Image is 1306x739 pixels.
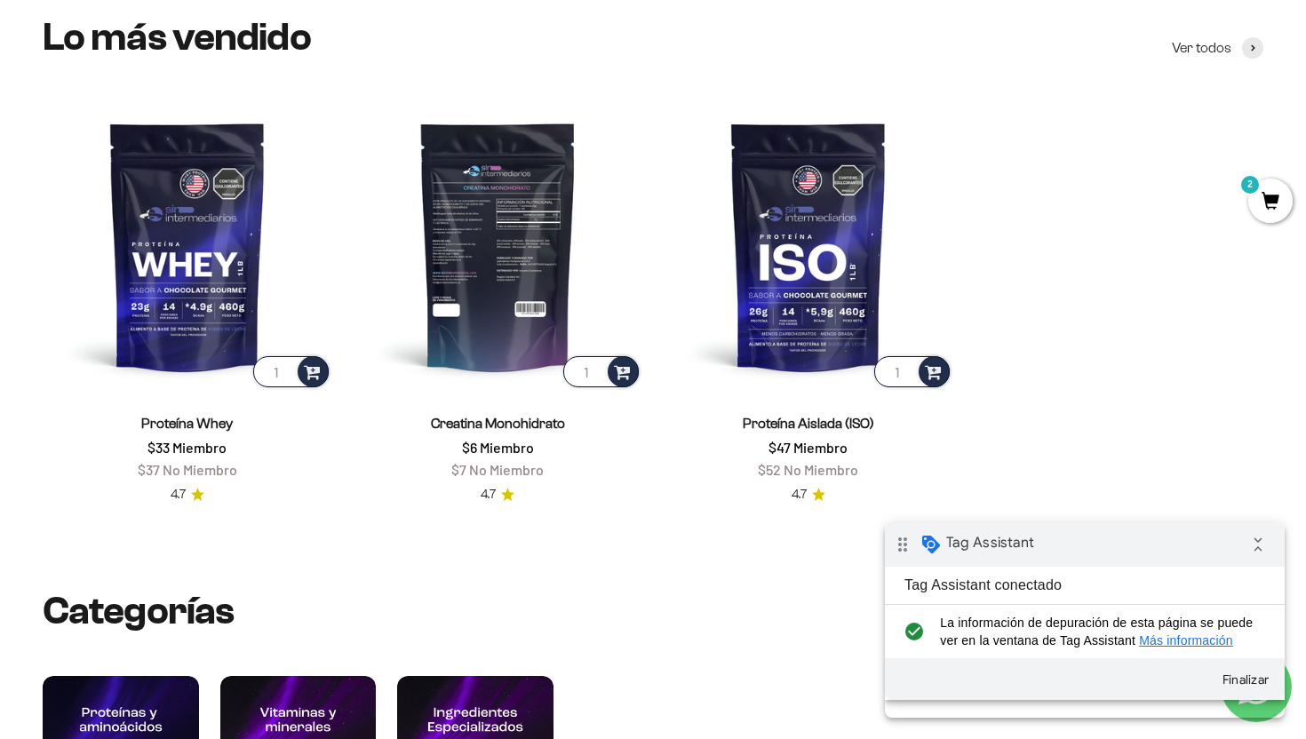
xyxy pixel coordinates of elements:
a: Ver todos [1172,36,1263,60]
span: 4.7 [481,485,496,505]
span: $37 [138,461,160,478]
span: $33 [147,439,170,456]
a: 4.74.7 de 5.0 estrellas [171,485,204,505]
i: check_circle [14,91,44,127]
span: 4.7 [171,485,186,505]
a: Proteína Whey [141,416,233,431]
span: $7 [451,461,466,478]
img: Creatina Monohidrato [354,101,643,391]
a: Creatina Monohidrato [431,416,565,431]
span: Ver todos [1172,36,1231,60]
span: La información de depuración de esta página se puede ver en la ventana de Tag Assistant [55,91,370,127]
button: Finalizar [329,141,393,173]
a: 4.74.7 de 5.0 estrellas [792,485,825,505]
a: Más información [254,111,348,125]
mark: 2 [1239,174,1261,195]
span: 4.7 [792,485,807,505]
span: $47 [768,439,791,456]
span: Miembro [172,439,227,456]
span: No Miembro [469,461,544,478]
span: $6 [462,439,477,456]
span: Miembro [793,439,848,456]
span: $52 [758,461,781,478]
span: Miembro [480,439,534,456]
span: No Miembro [163,461,237,478]
span: Tag Assistant [61,12,149,29]
a: 4.74.7 de 5.0 estrellas [481,485,514,505]
a: 2 [1248,193,1293,212]
i: Contraer insignia de depuración [355,4,391,40]
a: Proteína Aislada (ISO) [743,416,874,431]
split-lines: Lo más vendido [43,15,311,59]
split-lines: Categorías [43,589,234,632]
span: No Miembro [784,461,858,478]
